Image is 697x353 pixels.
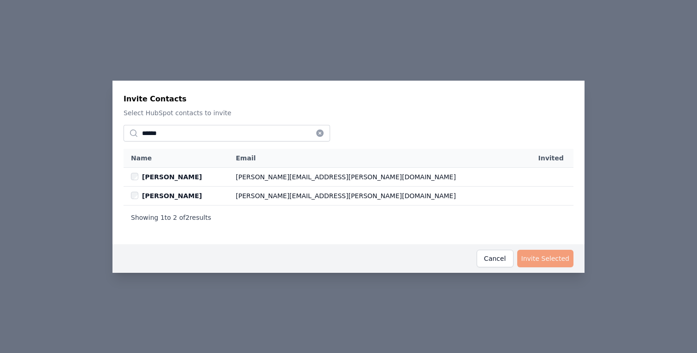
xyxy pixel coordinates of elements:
h3: Invite Contacts [124,94,187,105]
th: Email [231,149,529,168]
label: [PERSON_NAME] [131,172,202,182]
input: [PERSON_NAME] [131,192,138,199]
span: [PERSON_NAME][EMAIL_ADDRESS][PERSON_NAME][DOMAIN_NAME] [236,172,524,182]
input: [PERSON_NAME] [131,173,138,180]
span: 1 [160,214,165,221]
th: Invited [528,149,573,167]
button: Cancel [477,250,514,267]
span: 2 [173,214,177,221]
button: Invite Selected [517,250,573,267]
span: 2 [185,214,189,221]
p: Showing to of results [131,213,211,222]
label: [PERSON_NAME] [131,191,202,200]
span: [PERSON_NAME][EMAIL_ADDRESS][PERSON_NAME][DOMAIN_NAME] [236,191,524,200]
th: Name [124,149,231,168]
span: Select HubSpot contacts to invite [124,109,231,117]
